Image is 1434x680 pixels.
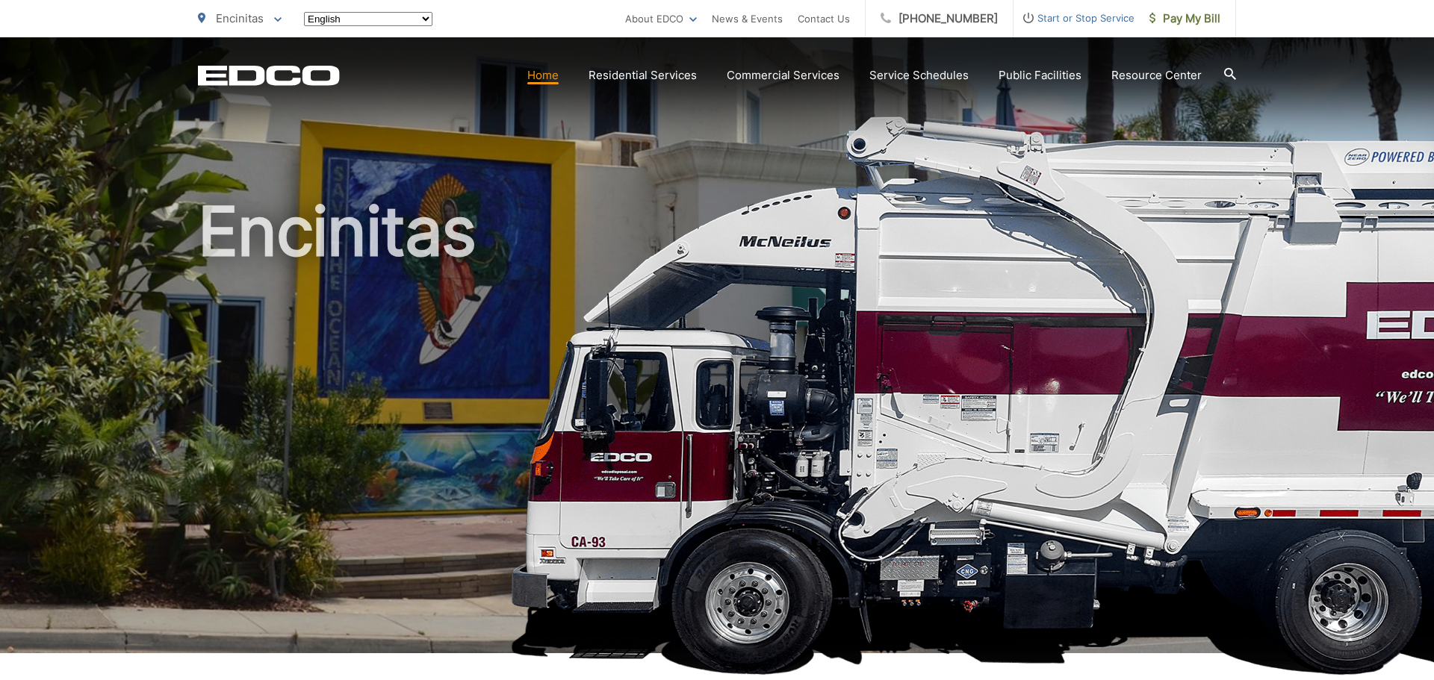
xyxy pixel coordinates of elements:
[727,66,839,84] a: Commercial Services
[198,65,340,86] a: EDCD logo. Return to the homepage.
[527,66,559,84] a: Home
[216,11,264,25] span: Encinitas
[1111,66,1202,84] a: Resource Center
[869,66,969,84] a: Service Schedules
[304,12,432,26] select: Select a language
[625,10,697,28] a: About EDCO
[712,10,783,28] a: News & Events
[589,66,697,84] a: Residential Services
[999,66,1081,84] a: Public Facilities
[198,194,1236,667] h1: Encinitas
[1149,10,1220,28] span: Pay My Bill
[798,10,850,28] a: Contact Us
